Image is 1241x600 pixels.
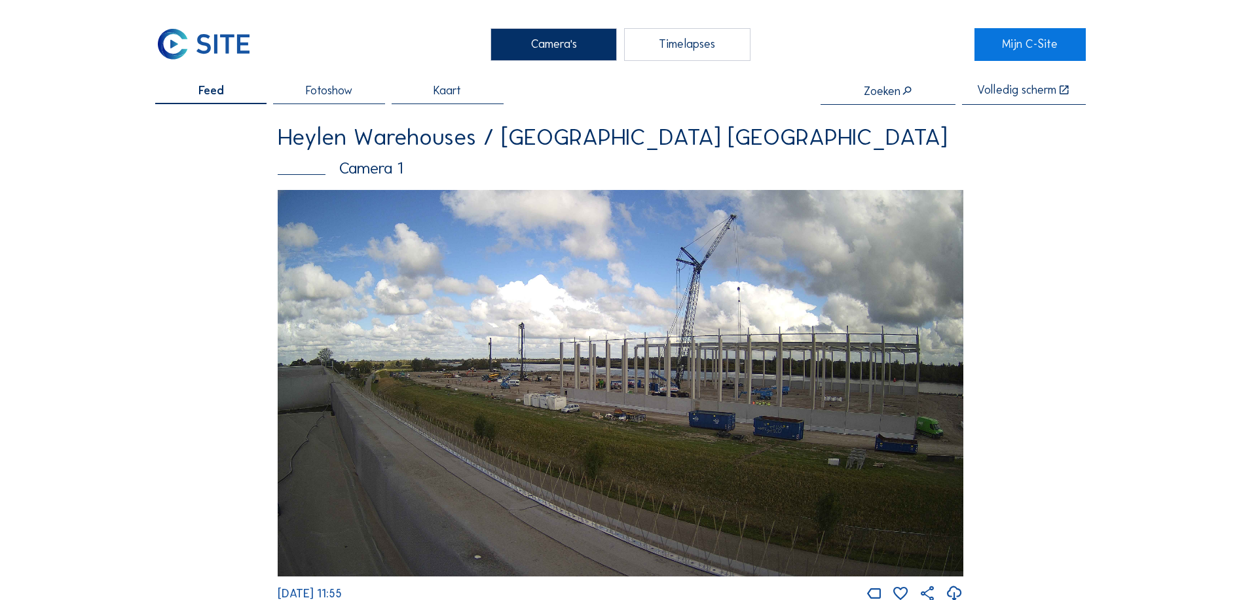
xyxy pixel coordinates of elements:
div: Camera's [491,28,617,61]
span: Kaart [434,85,461,97]
div: Volledig scherm [977,84,1056,97]
img: Image [278,190,964,576]
div: Heylen Warehouses / [GEOGRAPHIC_DATA] [GEOGRAPHIC_DATA] [278,126,964,149]
a: C-SITE Logo [155,28,267,61]
span: Fotoshow [306,85,352,97]
div: Timelapses [624,28,750,61]
a: Mijn C-Site [974,28,1086,61]
img: C-SITE Logo [155,28,253,61]
div: Camera 1 [278,160,964,176]
span: Feed [198,85,224,97]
